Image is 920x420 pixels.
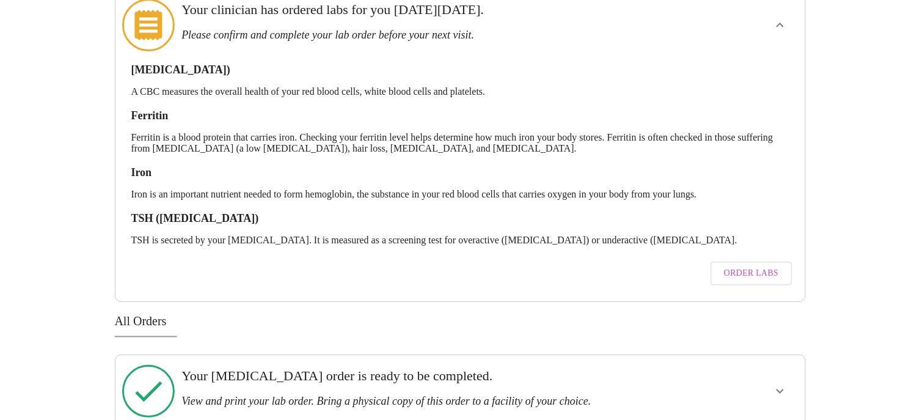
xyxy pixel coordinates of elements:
[181,2,672,18] h3: Your clinician has ordered labs for you [DATE][DATE].
[131,86,789,97] p: A CBC measures the overall health of your red blood cells, white blood cells and platelets.
[765,10,795,40] button: show more
[710,262,792,286] button: Order Labs
[765,377,795,406] button: show more
[181,395,672,408] h3: View and print your lab order. Bring a physical copy of this order to a facility of your choice.
[131,109,789,122] h3: Ferritin
[181,29,672,42] h3: Please confirm and complete your lab order before your next visit.
[131,235,789,246] p: TSH is secreted by your [MEDICAL_DATA]. It is measured as a screening test for overactive ([MEDIC...
[131,132,789,154] p: Ferritin is a blood protein that carries iron. Checking your ferritin level helps determine how m...
[131,212,789,225] h3: TSH ([MEDICAL_DATA])
[724,266,778,281] span: Order Labs
[131,166,789,179] h3: Iron
[131,64,789,76] h3: [MEDICAL_DATA])
[707,256,795,292] a: Order Labs
[115,314,806,328] h3: All Orders
[181,368,672,384] h3: Your [MEDICAL_DATA] order is ready to be completed.
[131,189,789,200] p: Iron is an important nutrient needed to form hemoglobin, the substance in your red blood cells th...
